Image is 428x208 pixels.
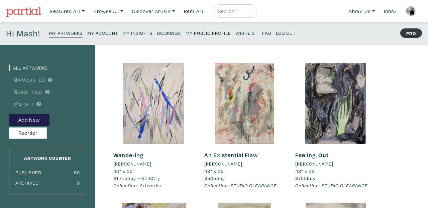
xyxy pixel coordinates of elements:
strong: PRO [400,28,422,38]
small: Wishlist [236,30,257,36]
span: buy [204,175,225,181]
li: [PERSON_NAME] [295,160,333,168]
a: Wishlist [236,28,257,37]
input: Search [217,7,251,15]
a: About Us [346,4,378,18]
small: My Account [87,30,118,36]
a: Inbox [381,4,400,18]
em: Collection: Artworks [113,182,161,189]
a: All Artworks [9,65,48,71]
span: buy — try [113,175,160,181]
a: My Artworks [49,28,83,37]
span: 40" x 30" [113,168,135,174]
em: Collection: STUDIO CLEARANCE [204,182,277,189]
a: Wandering [113,151,143,159]
a: Discover Artists [129,4,178,18]
a: Draft [9,101,34,107]
a: [PERSON_NAME] [113,160,194,168]
a: Published [9,77,45,83]
span: $505 [204,175,216,181]
span: 48" x 36" [295,168,317,174]
img: phpThumb.php [406,6,416,16]
a: Browse All [91,4,126,18]
a: [PERSON_NAME] [204,160,285,168]
button: Reorder [9,127,47,139]
a: Feeling, Out [295,151,329,159]
li: [PERSON_NAME] [204,160,242,168]
span: $735 [295,175,307,181]
a: FAQ [262,28,271,37]
span: 48" x 36" [204,168,226,174]
span: buy [295,175,316,181]
a: My Insights [123,28,152,37]
a: Bookings [157,28,181,37]
small: Published [15,169,41,176]
li: [PERSON_NAME] [113,160,151,168]
small: My Public Profile [186,30,231,36]
small: My Insights [123,30,152,36]
a: Archived [9,89,42,95]
small: Artwork Counter [24,155,71,161]
small: 9 [77,180,80,186]
button: Add New [9,114,49,126]
a: Log Out [276,28,296,37]
small: Bookings [157,30,181,36]
a: My Account [87,28,118,37]
small: Archived [15,180,39,186]
a: My Public Profile [186,28,231,37]
a: Featured Art [47,4,88,18]
a: Rent Art [181,4,207,18]
a: An Existential Flaw [204,151,258,159]
small: 60 [74,169,80,176]
small: Log Out [276,30,296,36]
em: Collection: STUDIO CLEARANCE [295,182,368,189]
a: [PERSON_NAME] [295,160,376,168]
small: FAQ [262,30,271,36]
span: $1715 [113,175,127,181]
small: My Artworks [49,30,83,36]
h4: Hi Mash! [6,28,40,39]
span: $140 [142,175,153,181]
